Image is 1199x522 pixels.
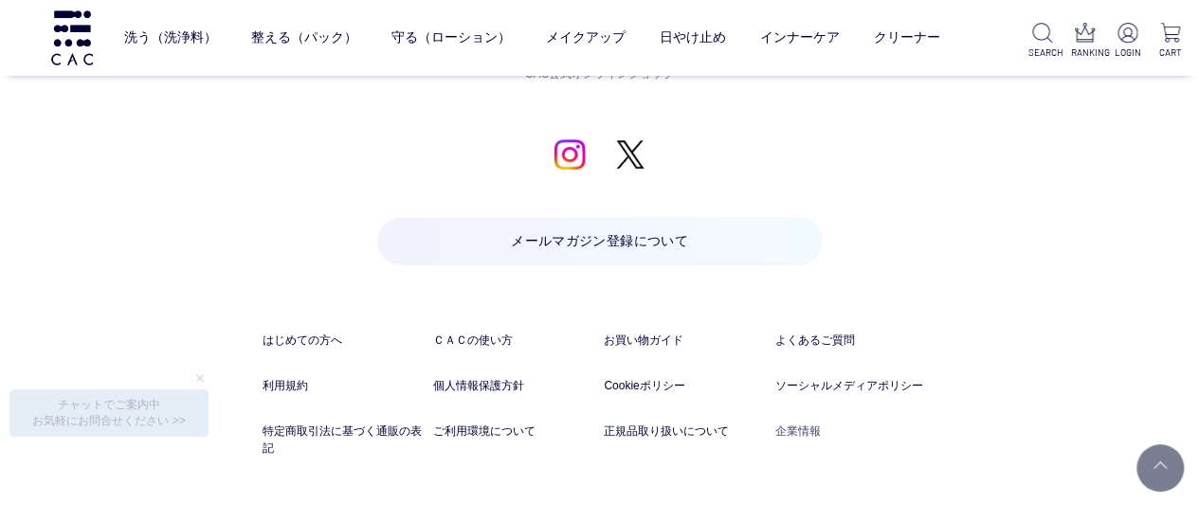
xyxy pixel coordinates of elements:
[1156,45,1184,60] p: CART
[433,423,595,440] a: ご利用環境について
[775,377,937,394] a: ソーシャルメディアポリシー
[1156,23,1184,60] a: CART
[433,332,595,349] a: ＣＡＣの使い方
[48,10,96,64] img: logo
[263,423,425,457] a: 特定商取引法に基づく通販の表記
[873,14,939,62] a: クリーナー
[391,14,511,62] a: 守る（ローション）
[659,14,725,62] a: 日やけ止め
[775,423,937,440] a: 企業情報
[263,377,425,394] a: 利用規約
[1071,45,1099,60] p: RANKING
[1114,23,1141,60] a: LOGIN
[775,332,937,349] a: よくあるご質問
[1028,45,1056,60] p: SEARCH
[1071,23,1099,60] a: RANKING
[433,377,595,394] a: 個人情報保護方針
[263,332,425,349] a: はじめての方へ
[251,14,357,62] a: 整える（パック）
[1028,23,1056,60] a: SEARCH
[759,14,839,62] a: インナーケア
[377,218,823,265] a: メールマガジン登録について
[604,332,766,349] a: お買い物ガイド
[1114,45,1141,60] p: LOGIN
[604,377,766,394] a: Cookieポリシー
[604,423,766,440] a: 正規品取り扱いについて
[545,14,625,62] a: メイクアップ
[124,14,217,62] a: 洗う（洗浄料）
